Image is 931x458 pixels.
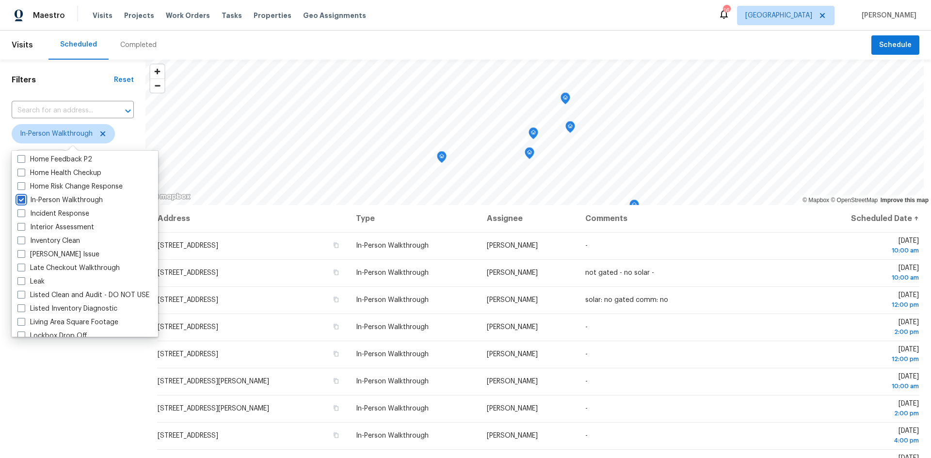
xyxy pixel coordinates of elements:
[479,205,578,232] th: Assignee
[158,324,218,331] span: [STREET_ADDRESS]
[814,346,919,364] span: [DATE]
[348,205,479,232] th: Type
[881,197,929,204] a: Improve this map
[585,269,654,276] span: not gated - no solar -
[332,241,340,250] button: Copy Address
[12,75,114,85] h1: Filters
[17,331,87,341] label: Lockbox Drop Off
[17,263,120,273] label: Late Checkout Walkthrough
[356,351,429,358] span: In-Person Walkthrough
[33,11,65,20] span: Maestro
[437,151,447,166] div: Map marker
[303,11,366,20] span: Geo Assignments
[871,35,919,55] button: Schedule
[487,432,538,439] span: [PERSON_NAME]
[20,129,93,139] span: In-Person Walkthrough
[114,75,134,85] div: Reset
[60,40,97,49] div: Scheduled
[585,405,588,412] span: -
[17,304,117,314] label: Listed Inventory Diagnostic
[332,349,340,358] button: Copy Address
[17,155,92,164] label: Home Feedback P2
[585,432,588,439] span: -
[814,265,919,283] span: [DATE]
[12,103,107,118] input: Search for an address...
[814,319,919,337] span: [DATE]
[585,378,588,385] span: -
[356,242,429,249] span: In-Person Walkthrough
[525,147,534,162] div: Map marker
[17,290,149,300] label: Listed Clean and Audit - DO NOT USE
[17,195,103,205] label: In-Person Walkthrough
[17,168,101,178] label: Home Health Checkup
[814,273,919,283] div: 10:00 am
[332,322,340,331] button: Copy Address
[17,250,99,259] label: [PERSON_NAME] Issue
[356,324,429,331] span: In-Person Walkthrough
[93,11,112,20] span: Visits
[814,427,919,445] span: [DATE]
[356,378,429,385] span: In-Person Walkthrough
[120,40,157,50] div: Completed
[332,268,340,277] button: Copy Address
[487,324,538,331] span: [PERSON_NAME]
[17,182,123,191] label: Home Risk Change Response
[814,436,919,445] div: 4:00 pm
[254,11,291,20] span: Properties
[356,269,429,276] span: In-Person Walkthrough
[814,300,919,310] div: 12:00 pm
[332,377,340,385] button: Copy Address
[12,34,33,56] span: Visits
[158,378,269,385] span: [STREET_ADDRESS][PERSON_NAME]
[332,295,340,304] button: Copy Address
[814,327,919,337] div: 2:00 pm
[858,11,916,20] span: [PERSON_NAME]
[17,222,94,232] label: Interior Assessment
[814,373,919,391] span: [DATE]
[487,242,538,249] span: [PERSON_NAME]
[332,431,340,440] button: Copy Address
[124,11,154,20] span: Projects
[814,246,919,255] div: 10:00 am
[831,197,878,204] a: OpenStreetMap
[158,269,218,276] span: [STREET_ADDRESS]
[629,200,639,215] div: Map marker
[150,64,164,79] button: Zoom in
[158,351,218,358] span: [STREET_ADDRESS]
[487,405,538,412] span: [PERSON_NAME]
[150,79,164,93] button: Zoom out
[356,432,429,439] span: In-Person Walkthrough
[723,6,730,16] div: 16
[487,297,538,303] span: [PERSON_NAME]
[356,405,429,412] span: In-Person Walkthrough
[814,354,919,364] div: 12:00 pm
[585,242,588,249] span: -
[17,277,45,286] label: Leak
[814,237,919,255] span: [DATE]
[585,297,668,303] span: solar: no gated comm: no
[158,297,218,303] span: [STREET_ADDRESS]
[158,432,218,439] span: [STREET_ADDRESS]
[879,39,912,51] span: Schedule
[561,93,570,108] div: Map marker
[814,409,919,418] div: 2:00 pm
[806,205,919,232] th: Scheduled Date ↑
[17,209,89,219] label: Incident Response
[222,12,242,19] span: Tasks
[17,317,118,327] label: Living Area Square Footage
[814,381,919,391] div: 10:00 am
[145,60,924,205] canvas: Map
[158,405,269,412] span: [STREET_ADDRESS][PERSON_NAME]
[814,400,919,418] span: [DATE]
[565,121,575,136] div: Map marker
[487,269,538,276] span: [PERSON_NAME]
[578,205,806,232] th: Comments
[803,197,829,204] a: Mapbox
[585,324,588,331] span: -
[585,351,588,358] span: -
[814,292,919,310] span: [DATE]
[148,191,191,202] a: Mapbox homepage
[487,351,538,358] span: [PERSON_NAME]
